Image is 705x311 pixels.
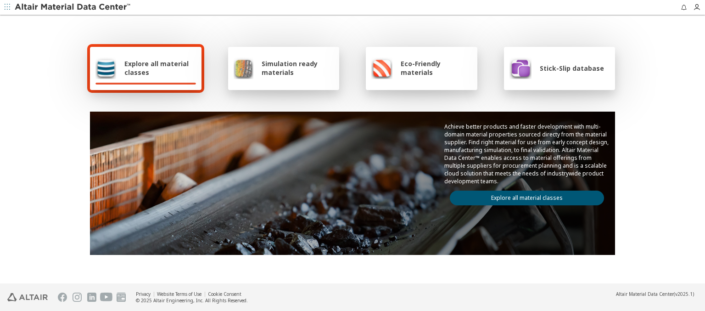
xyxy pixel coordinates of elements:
[7,293,48,301] img: Altair Engineering
[124,59,196,77] span: Explore all material classes
[136,297,248,304] div: © 2025 Altair Engineering, Inc. All Rights Reserved.
[401,59,471,77] span: Eco-Friendly materials
[450,191,604,205] a: Explore all material classes
[540,64,604,73] span: Stick-Slip database
[444,123,610,185] p: Achieve better products and faster development with multi-domain material properties sourced dire...
[136,291,151,297] a: Privacy
[371,57,392,79] img: Eco-Friendly materials
[509,57,532,79] img: Stick-Slip database
[234,57,253,79] img: Simulation ready materials
[157,291,201,297] a: Website Terms of Use
[95,57,116,79] img: Explore all material classes
[262,59,334,77] span: Simulation ready materials
[616,291,694,297] div: (v2025.1)
[208,291,241,297] a: Cookie Consent
[15,3,132,12] img: Altair Material Data Center
[616,291,674,297] span: Altair Material Data Center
